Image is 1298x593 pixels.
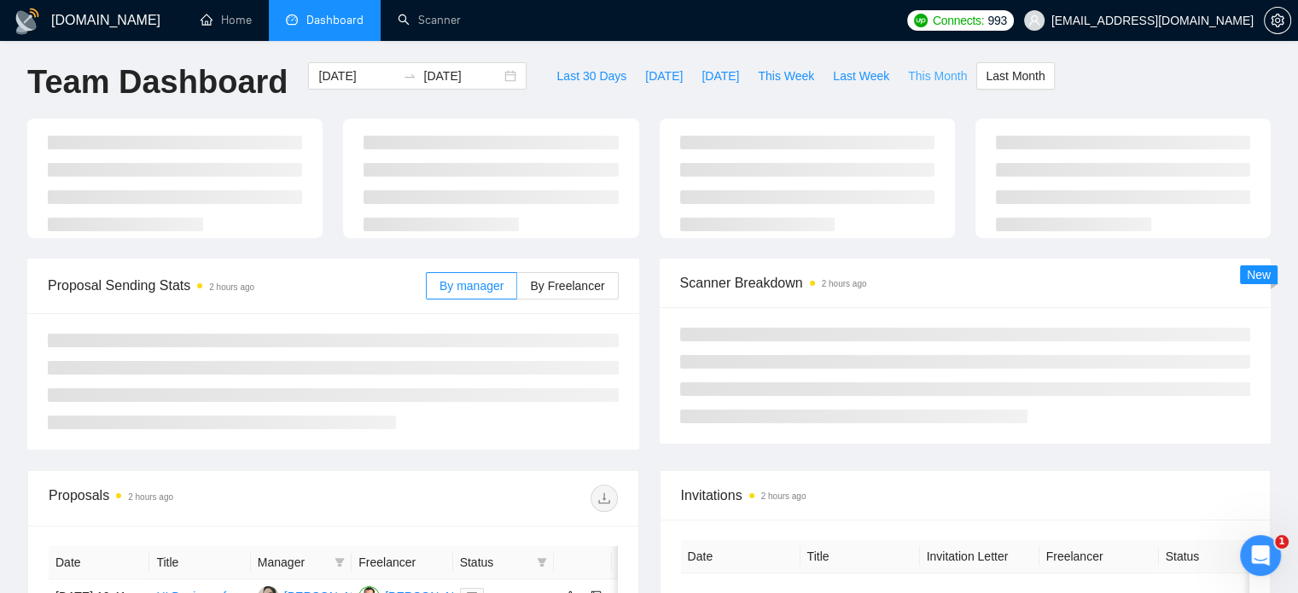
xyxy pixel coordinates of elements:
th: Status [1159,540,1278,573]
span: Last Month [986,67,1045,85]
button: Last Month [976,62,1054,90]
th: Date [49,546,149,579]
div: Proposals [49,485,333,512]
span: 1 [1275,535,1289,549]
span: Proposal Sending Stats [48,275,426,296]
span: [DATE] [701,67,739,85]
time: 2 hours ago [209,282,254,292]
h1: Team Dashboard [27,62,288,102]
span: Connects: [933,11,984,30]
th: Invitation Letter [920,540,1039,573]
span: By Freelancer [530,279,604,293]
span: filter [331,549,348,575]
span: This Month [908,67,967,85]
span: to [403,69,416,83]
button: [DATE] [692,62,748,90]
span: filter [537,557,547,567]
th: Title [149,546,250,579]
th: Freelancer [1039,540,1159,573]
a: homeHome [201,13,252,27]
a: searchScanner [398,13,461,27]
th: Date [681,540,800,573]
th: Title [800,540,920,573]
button: This Week [748,62,824,90]
span: Last Week [833,67,889,85]
input: Start date [318,67,396,85]
th: Freelancer [352,546,452,579]
span: dashboard [286,14,298,26]
span: Manager [258,553,328,572]
span: [DATE] [645,67,683,85]
button: Last Week [824,62,899,90]
iframe: Intercom live chat [1240,535,1281,576]
button: Last 30 Days [547,62,636,90]
a: setting [1264,14,1291,27]
img: upwork-logo.png [914,14,928,27]
img: logo [14,8,41,35]
span: Scanner Breakdown [680,272,1251,294]
time: 2 hours ago [761,491,806,501]
time: 2 hours ago [822,279,867,288]
button: [DATE] [636,62,692,90]
span: By manager [439,279,503,293]
span: New [1247,268,1271,282]
span: Dashboard [306,13,364,27]
span: Invitations [681,485,1250,506]
span: user [1028,15,1040,26]
span: setting [1265,14,1290,27]
button: setting [1264,7,1291,34]
span: 993 [987,11,1006,30]
time: 2 hours ago [128,492,173,502]
span: swap-right [403,69,416,83]
span: filter [335,557,345,567]
button: This Month [899,62,976,90]
input: End date [423,67,501,85]
span: filter [533,549,550,575]
span: Status [460,553,530,572]
span: Last 30 Days [556,67,626,85]
th: Manager [251,546,352,579]
span: This Week [758,67,814,85]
